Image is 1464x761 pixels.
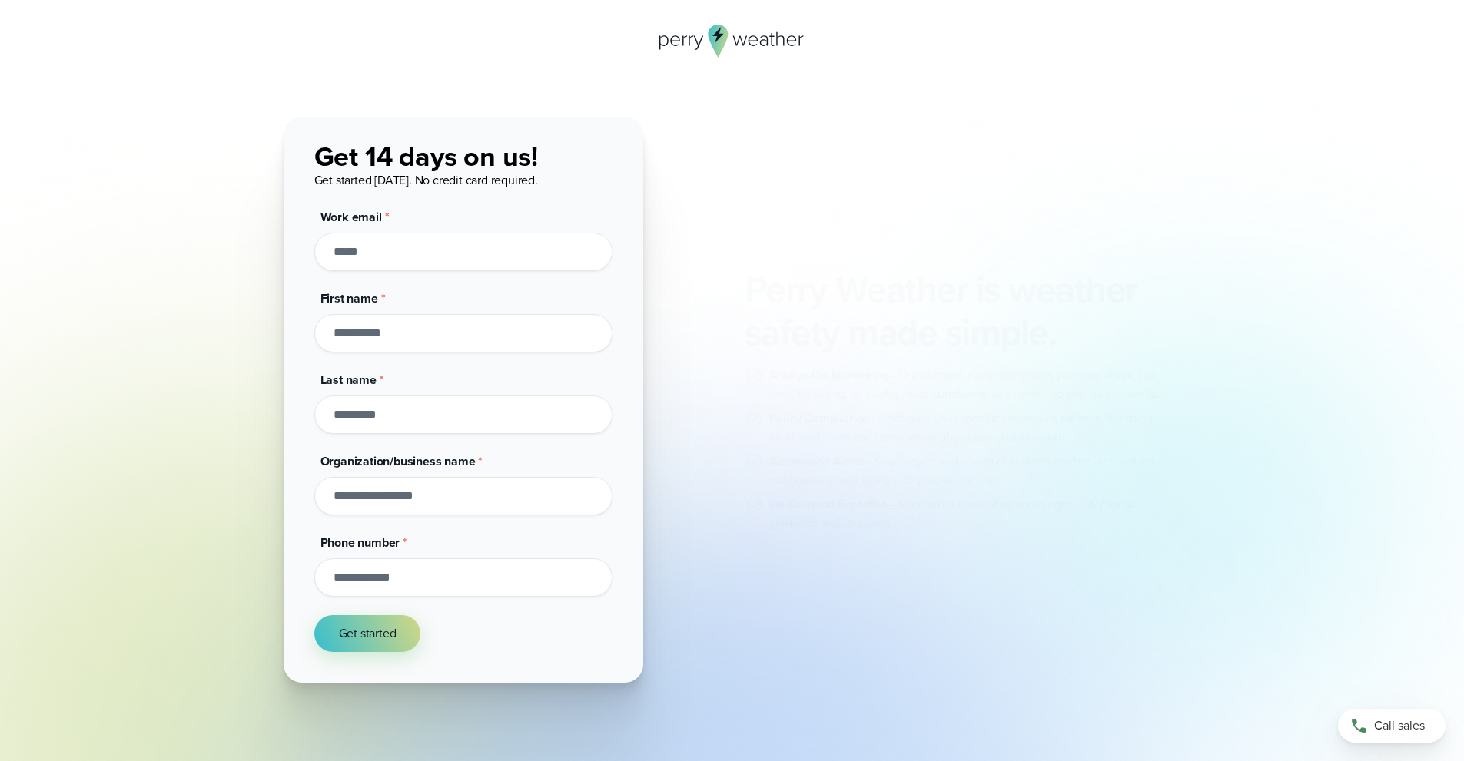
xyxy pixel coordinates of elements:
[320,371,377,389] span: Last name
[1374,716,1425,735] span: Call sales
[339,624,397,643] span: Get started
[1338,709,1446,743] a: Call sales
[314,136,538,177] span: Get 14 days on us!
[314,171,538,189] span: Get started [DATE]. No credit card required.
[320,534,400,551] span: Phone number
[320,290,378,307] span: First name
[320,452,476,470] span: Organization/business name
[314,615,421,652] button: Get started
[320,208,382,226] span: Work email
